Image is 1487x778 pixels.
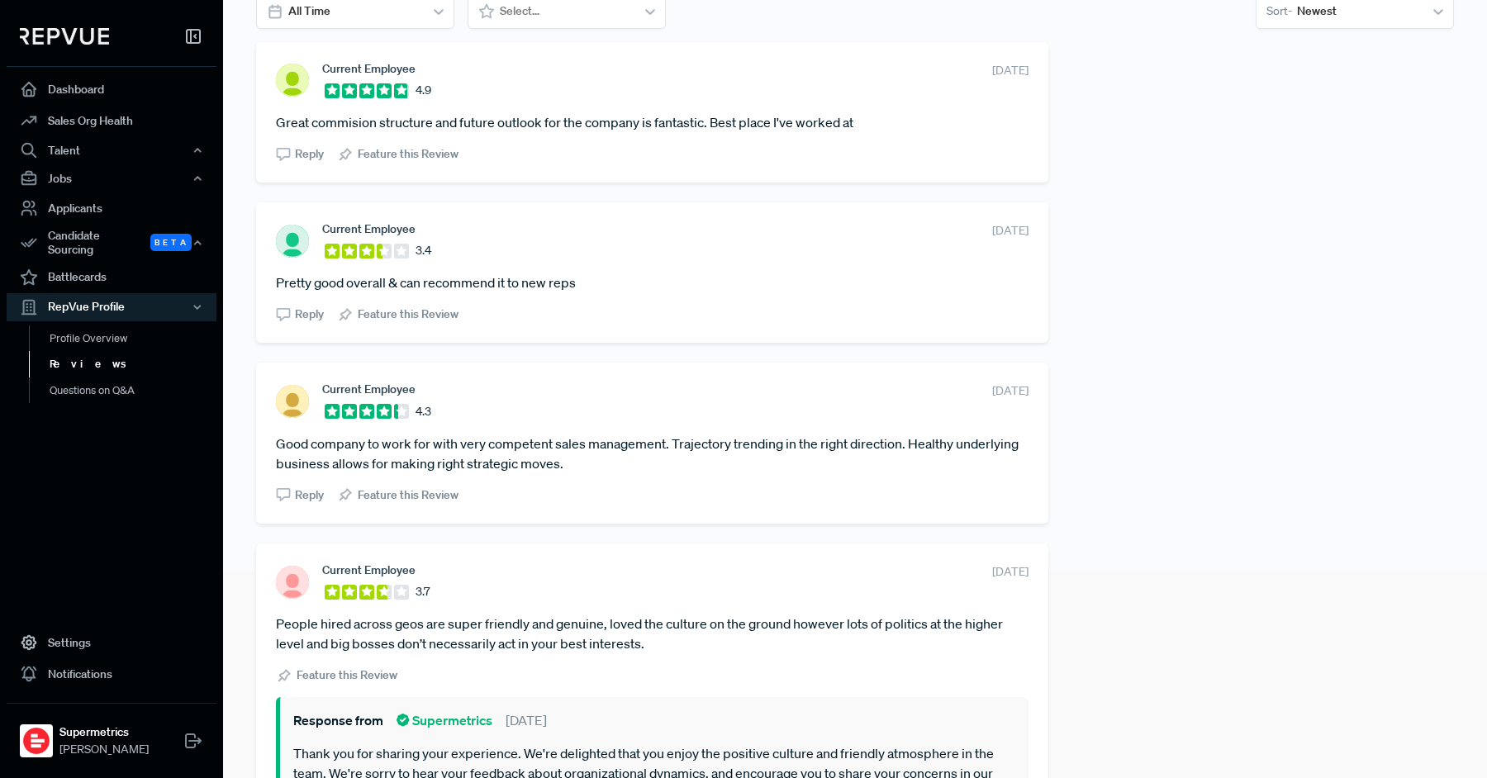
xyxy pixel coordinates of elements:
button: RepVue Profile [7,293,216,321]
a: Reviews [29,351,239,377]
span: Feature this Review [297,667,397,684]
span: Response from [293,710,383,730]
img: RepVue [20,28,109,45]
strong: Supermetrics [59,723,149,741]
span: Reply [295,145,324,163]
span: Current Employee [322,62,416,75]
span: 4.9 [416,82,431,99]
article: People hired across geos are super friendly and genuine, loved the culture on the ground however ... [276,614,1029,653]
span: [DATE] [992,563,1029,581]
a: Dashboard [7,74,216,105]
article: Great commision structure and future outlook for the company is fantastic. Best place I've worked at [276,112,1029,132]
span: 4.3 [416,403,431,420]
a: Applicants [7,192,216,224]
a: Questions on Q&A [29,377,239,404]
article: Good company to work for with very competent sales management. Trajectory trending in the right d... [276,434,1029,473]
a: Settings [7,627,216,658]
button: Candidate Sourcing Beta [7,224,216,262]
a: Battlecards [7,262,216,293]
img: Supermetrics [23,728,50,754]
span: Reply [295,306,324,323]
span: 3.7 [416,583,430,600]
span: Beta [150,234,192,251]
span: [DATE] [992,382,1029,400]
a: Profile Overview [29,325,239,352]
span: Feature this Review [358,306,458,323]
span: Feature this Review [358,145,458,163]
span: Supermetrics [397,710,492,730]
button: Talent [7,136,216,164]
span: [PERSON_NAME] [59,741,149,758]
div: Candidate Sourcing [7,224,216,262]
button: Jobs [7,164,216,192]
span: [DATE] [992,222,1029,240]
span: Sort - [1266,2,1292,20]
span: Feature this Review [358,486,458,504]
a: Notifications [7,658,216,690]
span: Current Employee [322,222,416,235]
span: Current Employee [322,382,416,396]
a: SupermetricsSupermetrics[PERSON_NAME] [7,703,216,765]
span: [DATE] [992,62,1029,79]
span: Reply [295,486,324,504]
article: Pretty good overall & can recommend it to new reps [276,273,1029,292]
span: Current Employee [322,563,416,576]
span: 3.4 [416,242,431,259]
span: [DATE] [506,710,547,730]
a: Sales Org Health [7,105,216,136]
